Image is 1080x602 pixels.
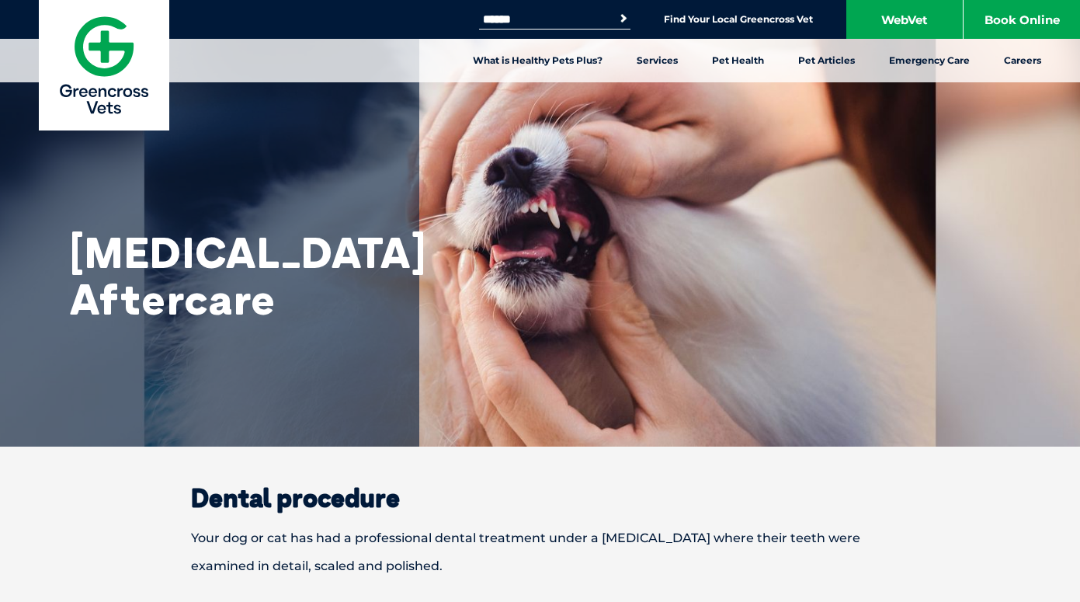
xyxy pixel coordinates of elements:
a: Emergency Care [872,39,987,82]
a: Services [620,39,695,82]
a: Careers [987,39,1058,82]
a: Pet Articles [781,39,872,82]
p: Your dog or cat has had a professional dental treatment under a [MEDICAL_DATA] where their teeth ... [137,524,944,580]
strong: Dental procedure [191,482,400,513]
h1: [MEDICAL_DATA] Aftercare [70,229,380,322]
a: Pet Health [695,39,781,82]
button: Search [616,11,631,26]
a: What is Healthy Pets Plus? [456,39,620,82]
a: Find Your Local Greencross Vet [664,13,813,26]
